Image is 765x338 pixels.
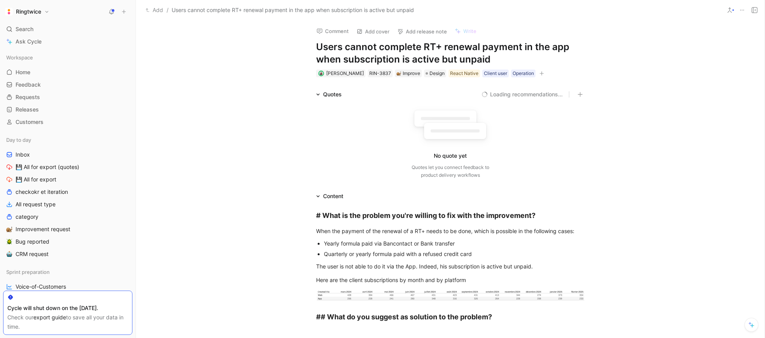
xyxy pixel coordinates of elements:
[323,192,343,201] div: Content
[3,174,132,185] a: 💾 All for export
[316,276,585,284] div: Here are the client subscriptions by month and by platform
[16,106,39,113] span: Releases
[369,70,391,77] div: RIN-3837
[6,239,12,245] img: 🪲
[3,236,132,247] a: 🪲Bug reported
[16,238,49,246] span: Bug reported
[6,226,12,232] img: 🐌
[16,225,70,233] span: Improvement request
[16,24,33,34] span: Search
[5,225,14,234] button: 🐌
[3,266,132,278] div: Sprint preparation
[16,176,56,183] span: 💾 All for export
[6,136,31,144] span: Day to day
[167,5,169,15] span: /
[16,68,30,76] span: Home
[3,186,132,198] a: checkokr et iteration
[424,70,446,77] div: Design
[316,227,585,235] div: When the payment of the renewal of a RT+ needs to be done, which is possible in the following cases:
[16,188,68,196] span: checkokr et iteration
[6,251,12,257] img: 🤖
[326,70,364,76] span: [PERSON_NAME]
[16,93,40,101] span: Requests
[463,28,476,35] span: Write
[353,26,393,37] button: Add cover
[3,161,132,173] a: 💾 All for export (quotes)
[3,149,132,160] a: Inbox
[16,81,41,89] span: Feedback
[3,36,132,47] a: Ask Cycle
[313,26,352,37] button: Comment
[5,237,14,246] button: 🪲
[3,52,132,63] div: Workspace
[395,70,422,77] div: 🐌Improve
[3,116,132,128] a: Customers
[3,23,132,35] div: Search
[451,26,480,37] button: Write
[484,70,507,77] div: Client user
[6,54,33,61] span: Workspace
[429,70,445,77] span: Design
[3,199,132,210] a: All request type
[5,8,13,16] img: Ringtwice
[16,118,43,126] span: Customers
[3,91,132,103] a: Requests
[323,90,342,99] div: Quotes
[313,192,346,201] div: Content
[396,70,420,77] div: Improve
[313,90,345,99] div: Quotes
[3,211,132,223] a: category
[316,41,585,66] h1: Users cannot complete RT+ renewal payment in the app when subscription is active but unpaid
[16,8,41,15] h1: Ringtwice
[5,249,14,259] button: 🤖
[450,70,478,77] div: React Native
[16,200,56,208] span: All request type
[3,66,132,78] a: Home
[316,287,585,305] img: image.png
[16,213,38,221] span: category
[324,250,585,258] div: Quarterly or yearly formula paid with a refused credit card
[6,268,50,276] span: Sprint preparation
[412,164,489,179] div: Quotes let you connect feedback to product delivery workflows
[316,211,535,220] strong: # What is the problem you're willing to fix with the improvement?
[319,71,323,76] img: avatar
[3,223,132,235] a: 🐌Improvement request
[316,313,492,321] strong: ## What do you suggest as solution to the problem?
[513,70,534,77] div: Operation
[3,6,51,17] button: RingtwiceRingtwice
[3,79,132,91] a: Feedback
[324,239,585,247] div: Yearly formula paid via Bancontact or Bank transfer
[16,151,30,159] span: Inbox
[316,262,585,270] div: The user is not able to do it via the App. Indeed, his subscription is active but unpaid.
[172,5,414,15] span: Users cannot complete RT+ renewal payment in the app when subscription is active but unpaid
[16,163,79,171] span: 💾 All for export (quotes)
[434,151,467,160] div: No quote yet
[16,283,66,291] span: Voice-of-Customers
[394,26,450,37] button: Add release note
[3,248,132,260] a: 🤖CRM request
[3,281,132,293] a: Voice-of-Customers
[3,134,132,146] div: Day to day
[16,250,49,258] span: CRM request
[144,5,165,15] button: Add
[3,104,132,115] a: Releases
[16,37,42,46] span: Ask Cycle
[7,303,128,313] div: Cycle will shut down on the [DATE].
[3,266,132,330] div: Sprint preparationVoice-of-CustomersPlan in the sprint♟️Candidate for next sprint🤖Grooming
[396,71,401,76] img: 🐌
[33,314,66,321] a: export guide
[482,90,563,99] button: Loading recommendations...
[3,134,132,260] div: Day to dayInbox💾 All for export (quotes)💾 All for exportcheckokr et iterationAll request typecate...
[7,313,128,331] div: Check our to save all your data in time.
